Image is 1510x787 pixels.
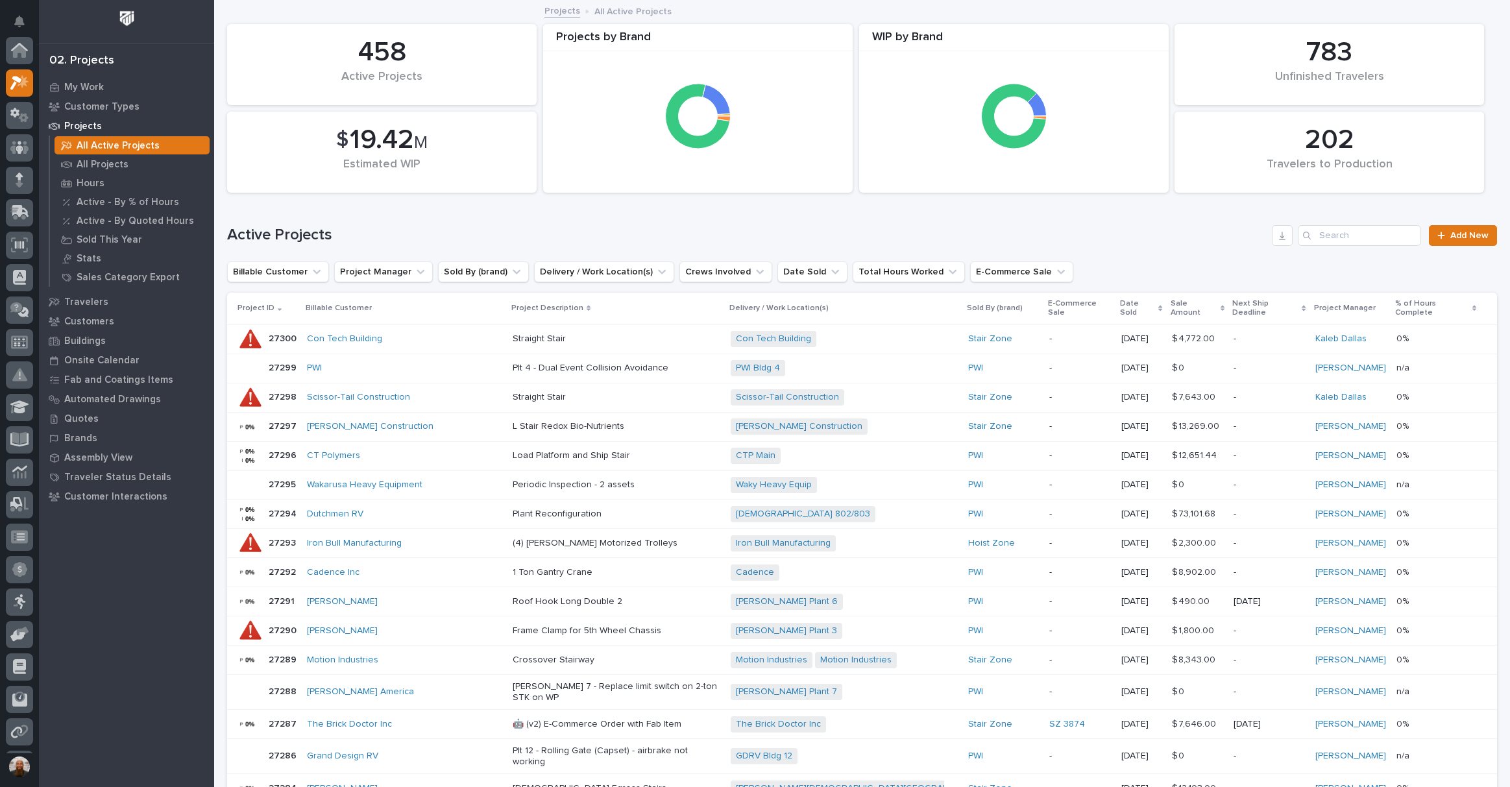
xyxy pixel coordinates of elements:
div: 202 [1197,124,1462,156]
a: Onsite Calendar [39,350,214,370]
a: Wakarusa Heavy Equipment [307,479,422,490]
a: PWI Bldg 4 [736,363,780,374]
button: Sold By (brand) [438,261,529,282]
a: [PERSON_NAME] America [307,686,414,697]
p: [DATE] [1121,625,1162,636]
button: Project Manager [334,261,433,282]
a: [PERSON_NAME] Construction [307,421,433,432]
a: PWI [968,596,983,607]
p: [DATE] [1121,596,1162,607]
p: Straight Stair [513,392,720,403]
div: Unfinished Travelers [1197,70,1462,97]
p: 0% [1396,506,1411,520]
div: 02. Projects [49,54,114,68]
p: $ 0 [1172,748,1187,762]
p: 27291 [269,594,297,607]
input: Search [1298,225,1421,246]
p: [DATE] [1234,596,1304,607]
p: 0% [1396,564,1411,578]
p: All Active Projects [77,140,160,152]
a: Add New [1429,225,1497,246]
p: Project Manager [1314,301,1376,315]
p: - [1049,686,1111,697]
a: Dutchmen RV [307,509,363,520]
p: 0% [1396,594,1411,607]
p: - [1049,509,1111,520]
p: - [1234,333,1304,345]
p: - [1234,363,1304,374]
button: Crews Involved [679,261,772,282]
button: Total Hours Worked [853,261,965,282]
a: The Brick Doctor Inc [736,719,821,730]
a: PWI [968,567,983,578]
a: [DEMOGRAPHIC_DATA] 802/803 [736,509,870,520]
p: $ 7,646.00 [1172,716,1219,730]
p: Projects [64,121,102,132]
p: - [1049,567,1111,578]
a: [PERSON_NAME] Plant 3 [736,625,837,636]
p: [DATE] [1234,719,1304,730]
tr: 2729227292 Cadence Inc 1 Ton Gantry CraneCadence PWI -[DATE]$ 8,902.00$ 8,902.00 -[PERSON_NAME] 0%0% [227,558,1497,587]
tr: 2728627286 Grand Design RV Plt 12 - Rolling Gate (Capset) - airbrake not workingGDRV Bldg 12 PWI ... [227,739,1497,774]
a: Brands [39,428,214,448]
p: Customer Types [64,101,140,113]
p: [DATE] [1121,392,1162,403]
p: Stats [77,253,101,265]
a: Scissor-Tail Construction [307,392,410,403]
p: Sale Amount [1171,297,1218,321]
tr: 2729127291 [PERSON_NAME] Roof Hook Long Double 2[PERSON_NAME] Plant 6 PWI -[DATE]$ 490.00$ 490.00... [227,587,1497,616]
a: Customer Types [39,97,214,116]
a: [PERSON_NAME] [1315,479,1386,490]
div: 458 [249,36,515,69]
a: PWI [307,363,322,374]
img: Workspace Logo [115,6,139,30]
a: Motion Industries [736,655,807,666]
a: Con Tech Building [307,333,382,345]
a: The Brick Doctor Inc [307,719,392,730]
p: [DATE] [1121,363,1162,374]
tr: 2728727287 The Brick Doctor Inc 🤖 (v2) E-Commerce Order with Fab ItemThe Brick Doctor Inc Stair Z... [227,710,1497,739]
p: Fab and Coatings Items [64,374,173,386]
p: 27293 [269,535,298,549]
a: Con Tech Building [736,333,811,345]
p: [DATE] [1121,719,1162,730]
a: [PERSON_NAME] [307,596,378,607]
div: Estimated WIP [249,158,515,185]
p: Sold By (brand) [967,301,1023,315]
tr: 2729727297 [PERSON_NAME] Construction L Stair Redox Bio-Nutrients[PERSON_NAME] Construction Stair... [227,412,1497,441]
a: Motion Industries [820,655,892,666]
a: [PERSON_NAME] [1315,686,1386,697]
a: [PERSON_NAME] [1315,538,1386,549]
p: - [1234,450,1304,461]
p: 0% [1396,331,1411,345]
a: Iron Bull Manufacturing [307,538,402,549]
p: - [1234,686,1304,697]
a: [PERSON_NAME] [1315,596,1386,607]
p: - [1049,538,1111,549]
a: Cadence [736,567,774,578]
a: Projects [544,3,580,18]
span: M [414,134,428,151]
a: Waky Heavy Equip [736,479,812,490]
p: 0% [1396,389,1411,403]
p: - [1234,538,1304,549]
a: PWI [968,363,983,374]
p: 27295 [269,477,298,490]
p: 0% [1396,535,1411,549]
p: 27297 [269,418,299,432]
p: Project ID [237,301,274,315]
a: Motion Industries [307,655,378,666]
a: SZ 3874 [1049,719,1085,730]
p: Frame Clamp for 5th Wheel Chassis [513,625,720,636]
p: Sales Category Export [77,272,180,284]
tr: 2729627296 CT Polymers Load Platform and Ship StairCTP Main PWI -[DATE]$ 12,651.44$ 12,651.44 -[P... [227,441,1497,470]
p: 🤖 (v2) E-Commerce Order with Fab Item [513,719,720,730]
p: [DATE] [1121,538,1162,549]
a: Kaleb Dallas [1315,392,1367,403]
p: [PERSON_NAME] 7 - Replace limit switch on 2-ton STK on WP [513,681,720,703]
a: Sales Category Export [50,268,214,286]
a: [PERSON_NAME] [1315,719,1386,730]
span: 19.42 [350,127,414,154]
a: Customer Interactions [39,487,214,506]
